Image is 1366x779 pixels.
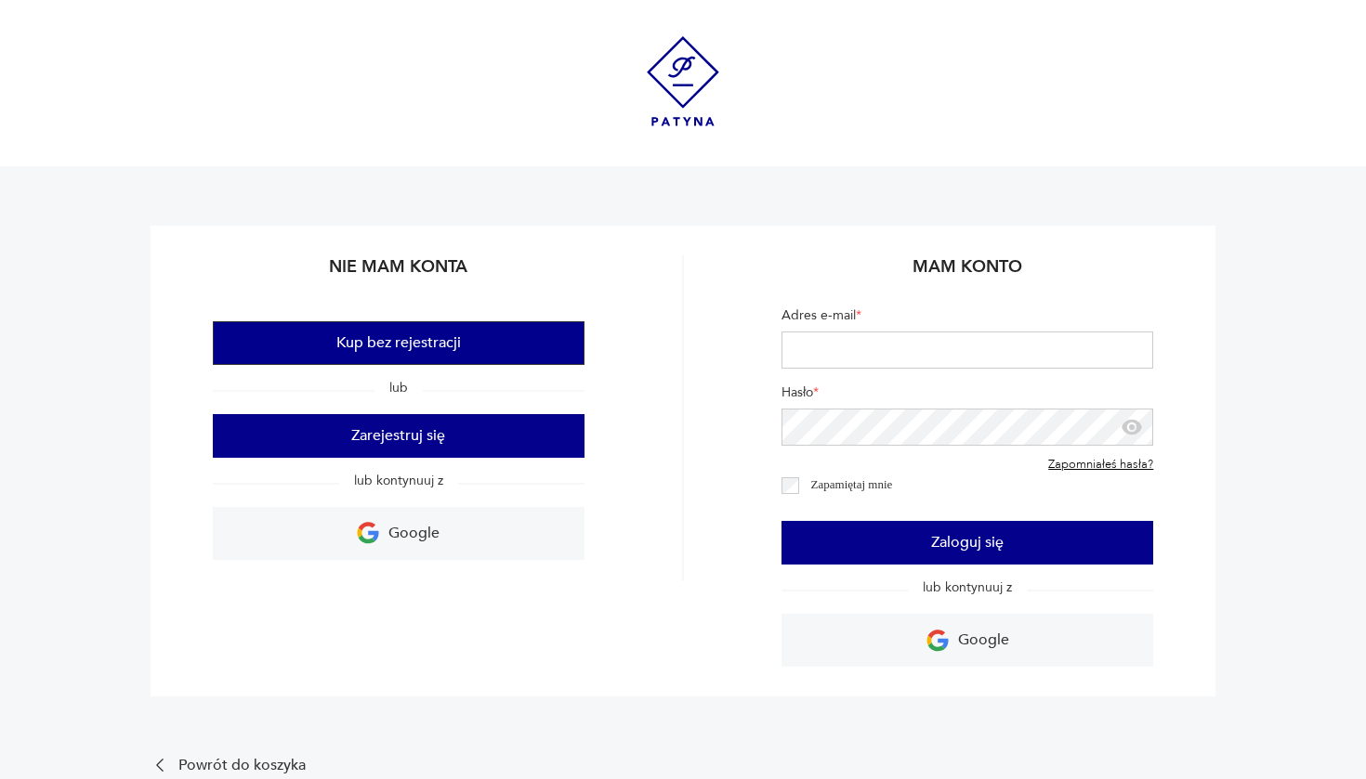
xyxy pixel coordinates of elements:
h2: Nie mam konta [213,255,584,292]
img: Patyna - sklep z meblami i dekoracjami vintage [647,36,719,126]
label: Adres e-mail [782,306,1153,331]
label: Zapamiętaj mnie [811,477,893,491]
a: Powrót do koszyka [151,756,1216,774]
button: Zarejestruj się [213,414,584,458]
span: lub [374,379,423,396]
span: lub kontynuuj z [908,578,1027,596]
span: lub kontynuuj z [339,472,458,489]
h2: Mam konto [782,255,1153,292]
label: Hasło [782,383,1153,409]
a: Google [782,614,1153,667]
button: Kup bez rejestracji [213,321,584,365]
button: Zaloguj się [782,521,1153,565]
p: Powrót do koszyka [178,760,306,772]
a: Google [213,507,584,560]
p: Google [388,519,440,548]
img: Ikona Google [926,630,949,652]
p: Google [958,626,1009,655]
img: Ikona Google [357,522,379,544]
a: Zapomniałeś hasła? [1048,458,1153,473]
